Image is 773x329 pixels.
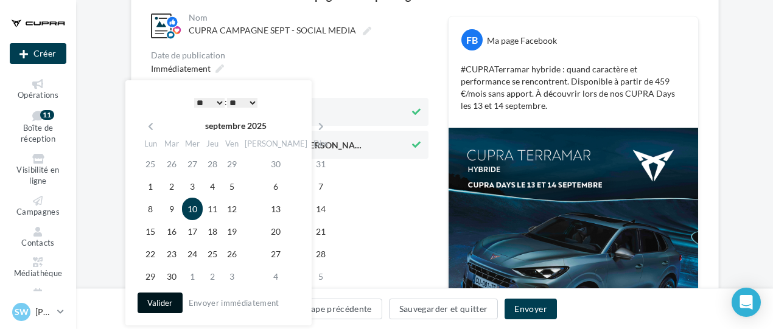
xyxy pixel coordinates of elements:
td: 5 [222,175,242,198]
span: Immédiatement [151,63,211,74]
td: 4 [203,175,222,198]
div: : [164,93,287,111]
div: Ma page Facebook [487,35,557,47]
td: 13 [242,198,310,220]
td: 2 [203,265,222,288]
td: 28 [203,153,222,175]
td: 4 [242,265,310,288]
div: Open Intercom Messenger [732,288,761,317]
a: Contacts [10,224,66,251]
span: Boîte de réception [21,123,55,144]
span: Médiathèque [14,268,63,278]
td: 18 [203,220,222,243]
th: Ven [222,135,242,153]
span: Contacts [21,238,55,248]
td: 25 [203,243,222,265]
td: 3 [222,265,242,288]
td: 21 [310,220,332,243]
th: Dim [310,135,332,153]
span: Campagnes [16,207,60,216]
div: Nouvelle campagne [10,43,66,64]
span: CUPRA CAMPAGNE SEPT - SOCIAL MEDIA [189,25,356,35]
td: 26 [161,153,182,175]
td: 14 [310,198,332,220]
span: Visibilité en ligne [16,165,59,186]
td: 5 [310,265,332,288]
td: 22 [140,243,161,265]
td: 10 [182,198,203,220]
a: Visibilité en ligne [10,151,66,189]
td: 11 [203,198,222,220]
td: 6 [242,175,310,198]
span: Opérations [18,90,58,100]
td: 19 [222,220,242,243]
th: Jeu [203,135,222,153]
button: Créer [10,43,66,64]
td: 9 [161,198,182,220]
td: 29 [222,153,242,175]
th: Mer [182,135,203,153]
td: 1 [182,265,203,288]
th: septembre 2025 [161,117,310,135]
td: 23 [161,243,182,265]
span: SW [15,306,29,318]
a: Opérations [10,77,66,103]
div: Nom [189,13,426,22]
td: 8 [140,198,161,220]
td: 20 [242,220,310,243]
td: 24 [182,243,203,265]
a: Boîte de réception11 [10,108,66,147]
td: 29 [140,265,161,288]
td: 2 [161,175,182,198]
a: Calendrier [10,286,66,312]
button: Envoyer immédiatement [184,296,284,310]
td: 25 [140,153,161,175]
a: SW [PERSON_NAME] [10,300,66,324]
p: #CUPRATerramar hybride : quand caractère et performance se rencontrent. Disponible à partir de 45... [461,63,686,112]
th: Mar [161,135,182,153]
td: 17 [182,220,203,243]
td: 16 [161,220,182,243]
div: 11 [40,110,54,120]
td: 3 [182,175,203,198]
th: Lun [140,135,161,153]
td: 30 [242,153,310,175]
td: 7 [310,175,332,198]
td: 28 [310,243,332,265]
td: 15 [140,220,161,243]
td: 26 [222,243,242,265]
td: 27 [242,243,310,265]
a: Médiathèque [10,255,66,281]
p: [PERSON_NAME] [35,306,52,318]
td: 31 [310,153,332,175]
td: 12 [222,198,242,220]
td: 1 [140,175,161,198]
button: Sauvegarder et quitter [389,299,498,319]
button: Valider [138,293,183,313]
td: 27 [182,153,203,175]
div: Date de publication [151,51,428,60]
button: Étape précédente [292,299,382,319]
div: FB [461,29,483,50]
th: [PERSON_NAME] [242,135,310,153]
button: Envoyer [505,299,556,319]
td: 30 [161,265,182,288]
a: Campagnes [10,193,66,220]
